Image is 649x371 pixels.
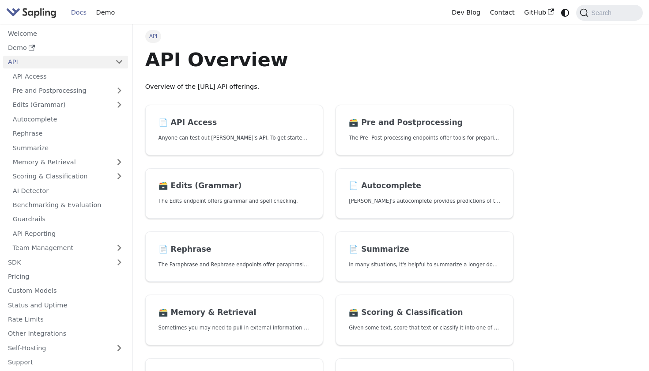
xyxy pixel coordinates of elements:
nav: Breadcrumbs [145,30,513,42]
a: 📄️ RephraseThe Paraphrase and Rephrase endpoints offer paraphrasing for particular styles. [145,231,323,282]
a: Autocomplete [8,113,128,125]
h2: Edits (Grammar) [158,181,310,191]
span: Search [589,9,617,16]
a: GitHub [519,6,558,19]
a: Scoring & Classification [8,170,128,183]
a: Summarize [8,141,128,154]
h2: Pre and Postprocessing [349,118,500,128]
span: API [145,30,162,42]
p: The Paraphrase and Rephrase endpoints offer paraphrasing for particular styles. [158,261,310,269]
h2: Rephrase [158,245,310,254]
button: Collapse sidebar category 'API' [110,56,128,68]
a: 📄️ SummarizeIn many situations, it's helpful to summarize a longer document into a shorter, more ... [336,231,513,282]
a: Rate Limits [3,313,128,326]
a: Other Integrations [3,327,128,340]
a: Sapling.aiSapling.ai [6,6,60,19]
p: Given some text, score that text or classify it into one of a set of pre-specified categories. [349,324,500,332]
a: Team Management [8,242,128,254]
a: Demo [3,42,128,54]
a: API Access [8,70,128,83]
a: Memory & Retrieval [8,156,128,169]
a: Status and Uptime [3,299,128,311]
p: Anyone can test out Sapling's API. To get started with the API, simply: [158,134,310,142]
p: Sapling's autocomplete provides predictions of the next few characters or words [349,197,500,205]
p: Overview of the [URL] API offerings. [145,82,513,92]
a: 🗃️ Pre and PostprocessingThe Pre- Post-processing endpoints offer tools for preparing your text d... [336,105,513,155]
button: Switch between dark and light mode (currently system mode) [559,6,572,19]
p: The Edits endpoint offers grammar and spell checking. [158,197,310,205]
h2: Scoring & Classification [349,308,500,318]
img: Sapling.ai [6,6,57,19]
h2: API Access [158,118,310,128]
h2: Autocomplete [349,181,500,191]
a: Edits (Grammar) [8,98,128,111]
h1: API Overview [145,48,513,72]
a: 🗃️ Edits (Grammar)The Edits endpoint offers grammar and spell checking. [145,168,323,219]
a: Welcome [3,27,128,40]
a: Benchmarking & Evaluation [8,199,128,212]
h2: Summarize [349,245,500,254]
a: SDK [3,256,110,269]
a: Pre and Postprocessing [8,84,128,97]
a: Pricing [3,270,128,283]
a: Contact [485,6,520,19]
a: Docs [66,6,91,19]
a: 🗃️ Scoring & ClassificationGiven some text, score that text or classify it into one of a set of p... [336,295,513,345]
a: API [3,56,110,68]
a: Self-Hosting [3,341,128,354]
a: 📄️ Autocomplete[PERSON_NAME]'s autocomplete provides predictions of the next few characters or words [336,168,513,219]
p: In many situations, it's helpful to summarize a longer document into a shorter, more easily diges... [349,261,500,269]
a: Dev Blog [447,6,485,19]
a: 📄️ API AccessAnyone can test out [PERSON_NAME]'s API. To get started with the API, simply: [145,105,323,155]
a: Guardrails [8,213,128,226]
button: Search (Command+K) [576,5,642,21]
p: Sometimes you may need to pull in external information that doesn't fit in the context size of an... [158,324,310,332]
button: Expand sidebar category 'SDK' [110,256,128,269]
a: 🗃️ Memory & RetrievalSometimes you may need to pull in external information that doesn't fit in t... [145,295,323,345]
p: The Pre- Post-processing endpoints offer tools for preparing your text data for ingestation as we... [349,134,500,142]
a: Support [3,356,128,369]
a: Demo [91,6,120,19]
a: AI Detector [8,184,128,197]
a: Custom Models [3,284,128,297]
a: API Reporting [8,227,128,240]
h2: Memory & Retrieval [158,308,310,318]
a: Rephrase [8,127,128,140]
